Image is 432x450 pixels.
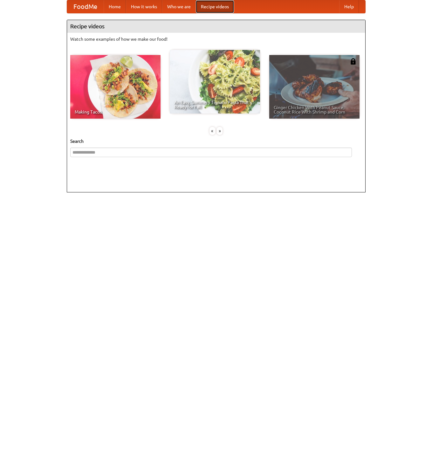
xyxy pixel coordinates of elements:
a: FoodMe [67,0,104,13]
span: Making Tacos [75,110,156,114]
span: An Easy, Summery Tomato Pasta That's Ready for Fall [174,100,256,109]
a: Who we are [162,0,196,13]
div: « [209,127,215,135]
a: An Easy, Summery Tomato Pasta That's Ready for Fall [170,50,260,114]
img: 483408.png [350,58,356,65]
a: How it works [126,0,162,13]
a: Making Tacos [70,55,161,119]
div: » [217,127,223,135]
a: Home [104,0,126,13]
p: Watch some examples of how we make our food! [70,36,362,42]
a: Help [339,0,359,13]
h4: Recipe videos [67,20,365,33]
h5: Search [70,138,362,144]
a: Recipe videos [196,0,234,13]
